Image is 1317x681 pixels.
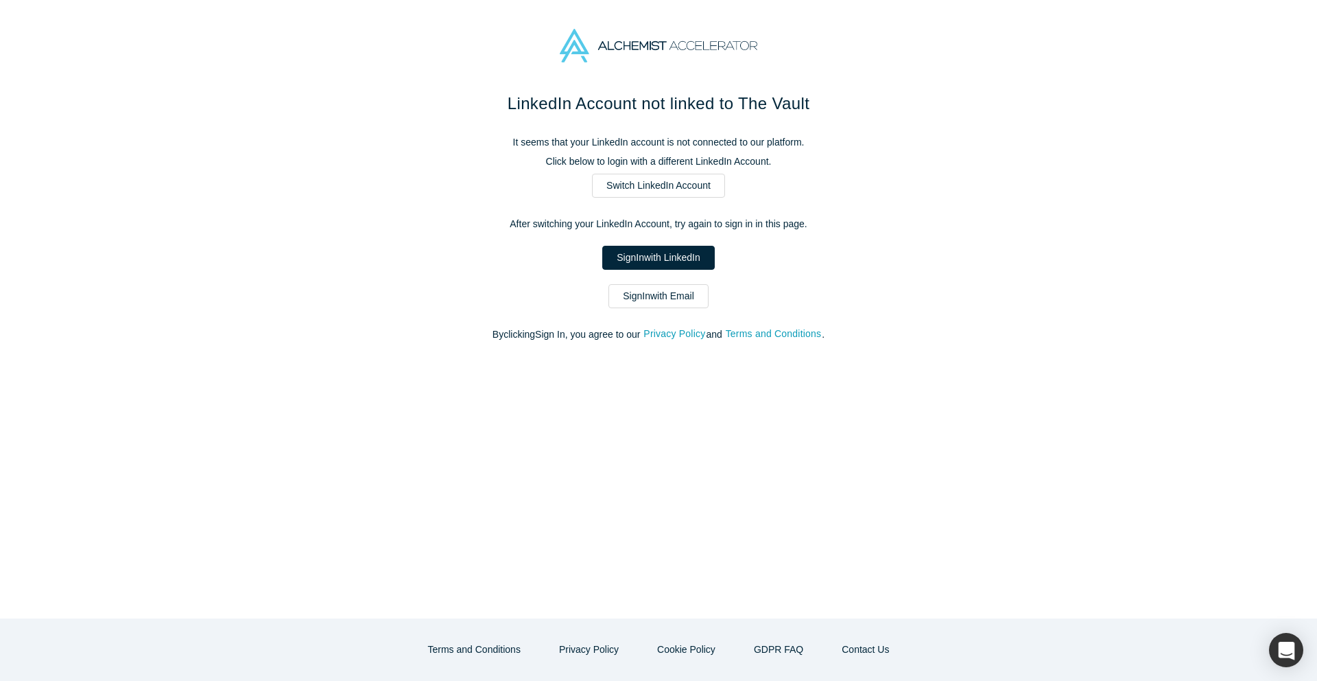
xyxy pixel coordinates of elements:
[370,91,947,116] h1: LinkedIn Account not linked to The Vault
[643,638,730,662] button: Cookie Policy
[592,174,725,198] a: Switch LinkedIn Account
[370,154,947,169] p: Click below to login with a different LinkedIn Account.
[370,217,947,231] p: After switching your LinkedIn Account, try again to sign in in this page.
[370,135,947,150] p: It seems that your LinkedIn account is not connected to our platform.
[827,638,903,662] button: Contact Us
[725,326,822,342] button: Terms and Conditions
[739,638,818,662] a: GDPR FAQ
[643,326,706,342] button: Privacy Policy
[560,29,757,62] img: Alchemist Accelerator Logo
[370,327,947,342] p: By clicking Sign In , you agree to our and .
[608,284,709,308] a: SignInwith Email
[414,638,535,662] button: Terms and Conditions
[545,638,633,662] button: Privacy Policy
[602,246,714,270] a: SignInwith LinkedIn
